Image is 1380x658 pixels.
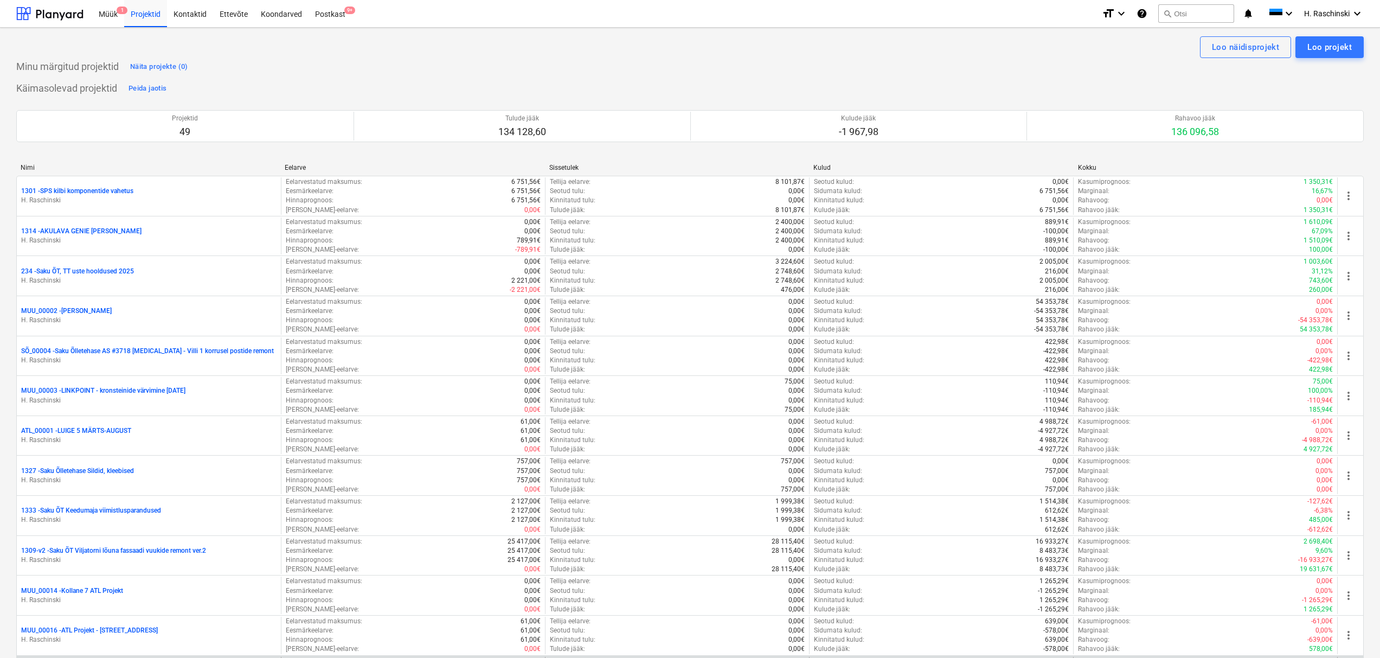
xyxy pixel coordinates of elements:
[21,515,277,525] p: H. Raschinski
[550,187,585,196] p: Seotud tulu :
[1078,227,1109,236] p: Marginaal :
[286,365,359,374] p: [PERSON_NAME]-eelarve :
[1043,365,1069,374] p: -422,98€
[524,396,541,405] p: 0,00€
[524,347,541,356] p: 0,00€
[524,206,541,215] p: 0,00€
[510,285,541,295] p: -2 221,00€
[1039,206,1069,215] p: 6 751,56€
[511,196,541,205] p: 6 751,56€
[21,276,277,285] p: H. Raschinski
[814,426,862,436] p: Sidumata kulud :
[775,267,805,276] p: 2 748,60€
[1034,306,1069,316] p: -54 353,78€
[1304,206,1333,215] p: 1 350,31€
[286,177,362,187] p: Eelarvestatud maksumus :
[286,306,333,316] p: Eesmärkeelarve :
[21,347,277,365] div: SÕ_00004 -Saku Õlletehase AS #3718 [MEDICAL_DATA] - Villi 1 korrusel postide remontH. Raschinski
[788,386,805,395] p: 0,00€
[524,377,541,386] p: 0,00€
[1317,196,1333,205] p: 0,00€
[286,285,359,295] p: [PERSON_NAME]-eelarve :
[21,506,277,525] div: 1333 -Saku ÕT Keedumaja viimistlusparandusedH. Raschinski
[286,245,359,254] p: [PERSON_NAME]-eelarve :
[1045,356,1069,365] p: 422,98€
[1078,306,1109,316] p: Marginaal :
[21,586,123,596] p: MUU_00014 - Kollane 7 ATL Projekt
[1043,405,1069,414] p: -110,94€
[1313,377,1333,386] p: 75,00€
[814,257,854,266] p: Seotud kulud :
[788,347,805,356] p: 0,00€
[1171,125,1219,138] p: 136 096,58
[21,426,277,445] div: ATL_00001 -LUIGE 5 MÄRTS-AUGUSTH. Raschinski
[785,405,805,414] p: 75,00€
[521,436,541,445] p: 61,00€
[1200,36,1291,58] button: Loo näidisprojekt
[286,227,333,236] p: Eesmärkeelarve :
[524,267,541,276] p: 0,00€
[21,316,277,325] p: H. Raschinski
[1342,270,1355,283] span: more_vert
[21,347,274,356] p: SÕ_00004 - Saku Õlletehase AS #3718 [MEDICAL_DATA] - Villi 1 korrusel postide remont
[1342,429,1355,442] span: more_vert
[550,257,590,266] p: Tellija eelarve :
[1342,509,1355,522] span: more_vert
[814,196,864,205] p: Kinnitatud kulud :
[21,467,277,485] div: 1327 -Saku Õlletehase Sildid, kleebisedH. Raschinski
[1039,187,1069,196] p: 6 751,56€
[814,187,862,196] p: Sidumata kulud :
[1043,386,1069,395] p: -110,94€
[1043,245,1069,254] p: -100,00€
[1311,417,1333,426] p: -61,00€
[524,306,541,316] p: 0,00€
[814,337,854,347] p: Seotud kulud :
[21,467,134,476] p: 1327 - Saku Õlletehase Sildid, kleebised
[21,306,277,325] div: MUU_00002 -[PERSON_NAME]H. Raschinski
[524,386,541,395] p: 0,00€
[788,337,805,347] p: 0,00€
[21,396,277,405] p: H. Raschinski
[788,365,805,374] p: 0,00€
[1342,389,1355,403] span: more_vert
[286,297,362,306] p: Eelarvestatud maksumus :
[814,285,850,295] p: Kulude jääk :
[781,285,805,295] p: 476,00€
[172,125,198,138] p: 49
[1308,386,1333,395] p: 100,00%
[814,365,850,374] p: Kulude jääk :
[1078,236,1109,245] p: Rahavoog :
[129,82,166,95] div: Peida jaotis
[1036,297,1069,306] p: 54 353,78€
[1078,386,1109,395] p: Marginaal :
[16,60,119,73] p: Minu märgitud projektid
[1342,549,1355,562] span: more_vert
[550,417,590,426] p: Tellija eelarve :
[788,325,805,334] p: 0,00€
[1158,4,1234,23] button: Otsi
[775,276,805,285] p: 2 748,60€
[1342,349,1355,362] span: more_vert
[1045,377,1069,386] p: 110,94€
[286,257,362,266] p: Eelarvestatud maksumus :
[1078,316,1109,325] p: Rahavoog :
[1039,257,1069,266] p: 2 005,00€
[1309,405,1333,414] p: 185,94€
[1300,325,1333,334] p: 54 353,78€
[814,177,854,187] p: Seotud kulud :
[1317,297,1333,306] p: 0,00€
[286,236,333,245] p: Hinnaprognoos :
[839,114,878,123] p: Kulude jääk
[1315,426,1333,436] p: 0,00%
[550,306,585,316] p: Seotud tulu :
[21,476,277,485] p: H. Raschinski
[550,206,585,215] p: Tulude jääk :
[1295,36,1364,58] button: Loo projekt
[550,267,585,276] p: Seotud tulu :
[1045,267,1069,276] p: 216,00€
[21,267,277,285] div: 234 -Saku ÕT, TT uste hooldused 2025H. Raschinski
[517,236,541,245] p: 789,91€
[21,187,133,196] p: 1301 - SPS kilbi komponentide vahetus
[286,377,362,386] p: Eelarvestatud maksumus :
[1137,7,1147,20] i: Abikeskus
